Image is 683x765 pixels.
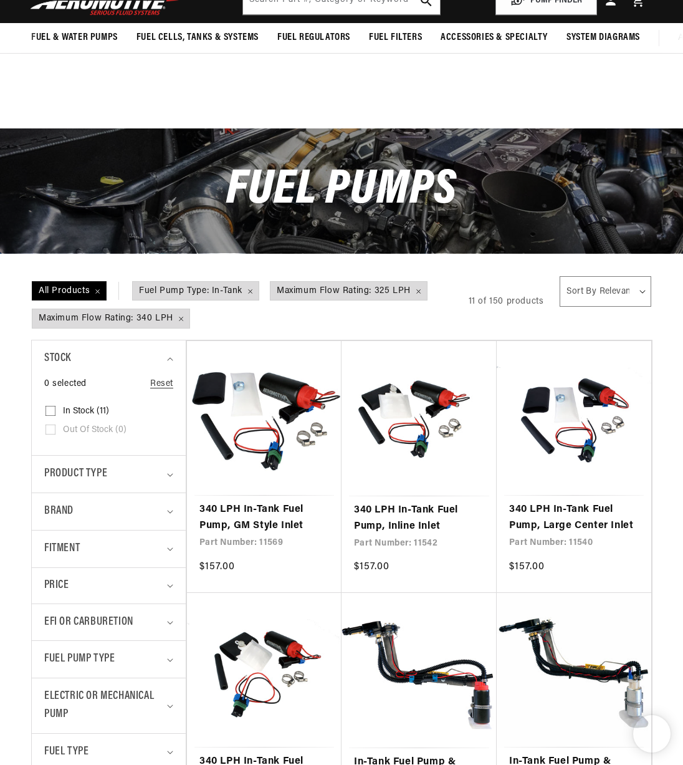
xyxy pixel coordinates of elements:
[44,456,173,493] summary: Product type (0 selected)
[557,23,649,52] summary: System Diagrams
[360,23,431,52] summary: Fuel Filters
[32,282,106,301] span: All Products
[31,309,191,328] a: Maximum Flow Rating: 340 LPH
[509,502,639,534] a: 340 LPH In-Tank Fuel Pump, Large Center Inlet
[127,23,268,52] summary: Fuel Cells, Tanks & Systems
[136,31,259,44] span: Fuel Cells, Tanks & Systems
[431,23,557,52] summary: Accessories & Specialty
[44,340,173,377] summary: Stock (0 selected)
[133,282,259,301] span: Fuel Pump Type: In-Tank
[44,465,107,483] span: Product type
[44,743,88,761] span: Fuel Type
[44,377,87,391] span: 0 selected
[566,31,640,44] span: System Diagrams
[44,540,80,558] span: Fitment
[44,688,163,724] span: Electric or Mechanical Pump
[131,282,260,301] a: Fuel Pump Type: In-Tank
[44,568,173,604] summary: Price
[354,503,484,534] a: 340 LPH In-Tank Fuel Pump, Inline Inlet
[31,282,131,301] a: All Products
[63,425,127,436] span: Out of stock (0)
[44,493,173,530] summary: Brand (0 selected)
[44,531,173,567] summary: Fitment (0 selected)
[44,577,69,594] span: Price
[150,377,173,391] a: Reset
[199,502,329,534] a: 340 LPH In-Tank Fuel Pump, GM Style Inlet
[44,604,173,641] summary: EFI or Carburetion (0 selected)
[369,31,422,44] span: Fuel Filters
[63,406,109,417] span: In stock (11)
[44,641,173,678] summary: Fuel Pump Type (1 selected)
[44,613,133,632] span: EFI or Carburetion
[226,166,457,215] span: Fuel Pumps
[44,350,71,368] span: Stock
[31,31,118,44] span: Fuel & Water Pumps
[270,282,427,301] span: Maximum Flow Rating: 325 LPH
[269,282,428,301] a: Maximum Flow Rating: 325 LPH
[22,23,127,52] summary: Fuel & Water Pumps
[32,309,189,328] span: Maximum Flow Rating: 340 LPH
[268,23,360,52] summary: Fuel Regulators
[44,650,115,668] span: Fuel Pump Type
[469,297,544,306] span: 11 of 150 products
[44,503,74,521] span: Brand
[277,31,350,44] span: Fuel Regulators
[44,678,173,733] summary: Electric or Mechanical Pump (0 selected)
[441,31,548,44] span: Accessories & Specialty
